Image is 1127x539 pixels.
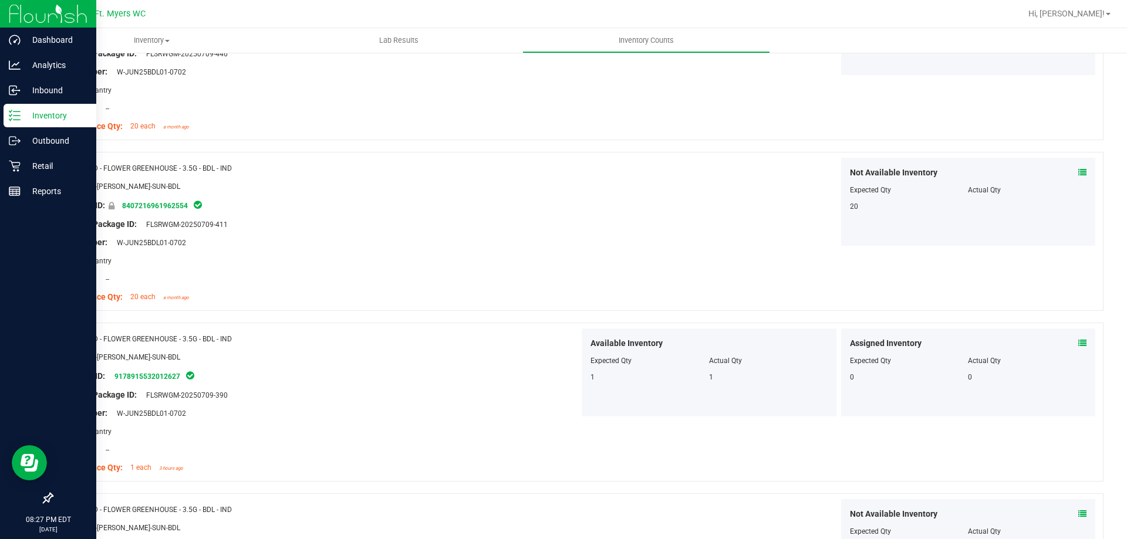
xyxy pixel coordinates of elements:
span: Pantry [85,428,112,436]
span: Original Package ID: [61,390,137,399]
span: -- [100,104,109,113]
span: 1 [591,373,595,381]
a: 9178915532012627 [114,372,180,381]
a: Inventory [28,28,275,53]
span: W-JUN25BDL01-0702 [111,409,186,418]
span: FD - FLOWER GREENHOUSE - 3.5G - BDL - IND [89,164,232,172]
inline-svg: Reports [9,185,21,197]
span: FD - FLOWER GREENHOUSE - 3.5G - BDL - IND [89,506,232,514]
span: Inventory [28,35,275,46]
p: Retail [21,159,91,173]
inline-svg: Inbound [9,84,21,96]
a: 8407216961962554 [122,202,188,210]
div: 0 [850,372,969,382]
span: FLSRWGM-20250709-446 [140,50,228,58]
span: FLO-[PERSON_NAME]-SUN-BDL [83,182,180,191]
span: FLO-[PERSON_NAME]-SUN-BDL [83,353,180,361]
div: Actual Qty [968,185,1086,195]
span: Hi, [PERSON_NAME]! [1028,9,1105,18]
span: 1 [709,373,713,381]
div: Expected Qty [850,185,969,195]
span: In Sync [193,199,203,211]
div: Expected Qty [850,526,969,537]
inline-svg: Analytics [9,59,21,71]
iframe: Resource center [12,445,47,480]
span: Ft. Myers WC [95,9,146,19]
span: Inventory Counts [603,35,690,46]
span: Pantry [85,86,112,94]
span: Expected Qty [591,357,632,365]
inline-svg: Outbound [9,135,21,147]
div: 20 [850,201,969,212]
span: 3 hours ago [159,466,183,471]
span: Not Available Inventory [850,167,937,179]
span: Pantry [85,257,112,265]
p: Analytics [21,58,91,72]
span: Original Package ID: [61,49,137,58]
p: Inbound [21,83,91,97]
a: Inventory Counts [522,28,770,53]
span: W-JUN25BDL01-0702 [111,239,186,247]
span: In Sync [185,369,195,381]
span: 20 each [130,122,156,130]
span: Lab Results [363,35,434,46]
div: Actual Qty [968,355,1086,366]
span: Available Inventory [591,337,663,350]
span: FLSRWGM-20250709-390 [140,391,228,399]
p: [DATE] [5,525,91,534]
span: 1 each [130,463,151,472]
span: 0 [968,373,972,381]
span: a month ago [163,295,189,300]
span: Original Package ID: [61,219,137,229]
p: Dashboard [21,33,91,47]
inline-svg: Dashboard [9,34,21,46]
p: 08:27 PM EDT [5,514,91,525]
span: 20 each [130,293,156,301]
p: Inventory [21,109,91,123]
span: -- [100,446,109,454]
span: FLO-[PERSON_NAME]-SUN-BDL [83,524,180,532]
a: Lab Results [275,28,522,53]
span: W-JUN25BDL01-0702 [111,68,186,76]
span: -- [100,275,109,283]
div: Actual Qty [968,526,1086,537]
span: Assigned Inventory [850,337,922,350]
p: Reports [21,184,91,198]
span: FLSRWGM-20250709-411 [140,221,228,229]
span: Actual Qty [709,357,742,365]
span: FD - FLOWER GREENHOUSE - 3.5G - BDL - IND [89,335,232,343]
inline-svg: Inventory [9,110,21,121]
span: a month ago [163,124,189,130]
div: Expected Qty [850,355,969,366]
inline-svg: Retail [9,160,21,172]
p: Outbound [21,134,91,148]
span: Not Available Inventory [850,508,937,520]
